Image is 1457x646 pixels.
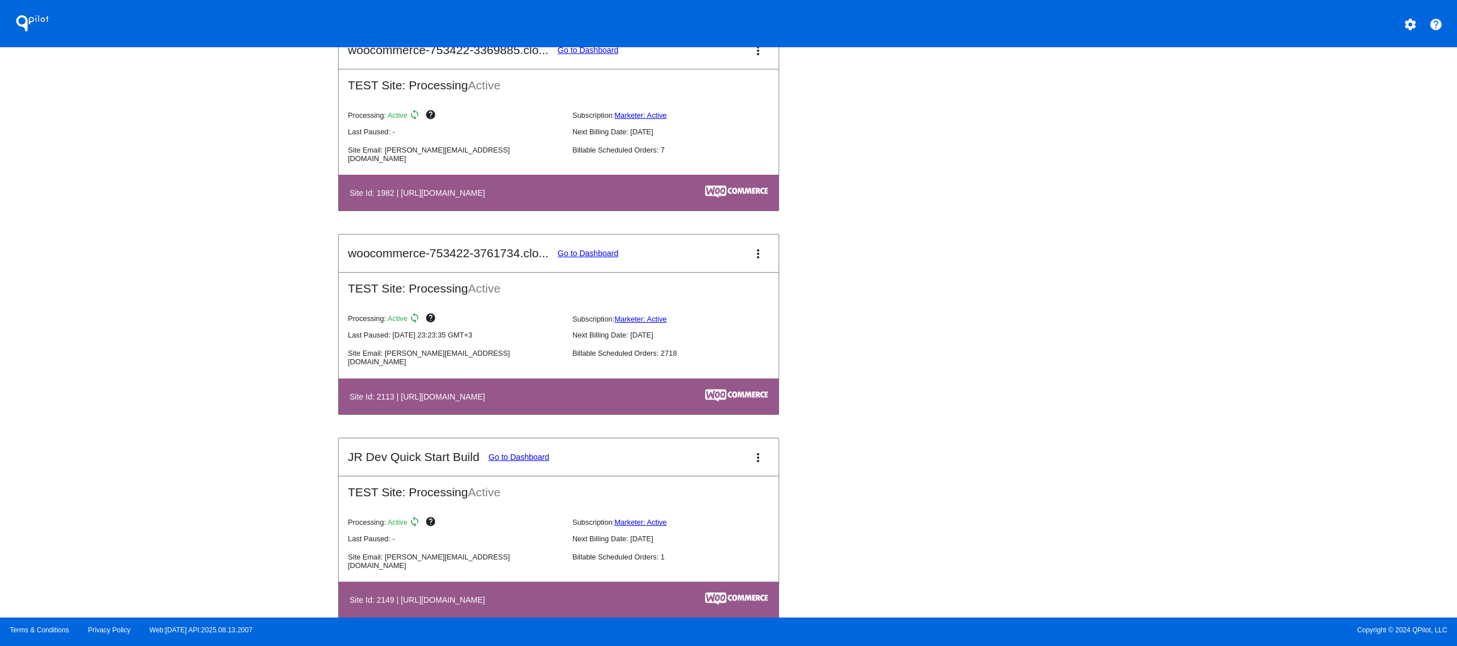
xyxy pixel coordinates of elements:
mat-icon: more_vert [751,451,765,464]
span: Copyright © 2024 QPilot, LLC [738,626,1447,634]
mat-icon: sync [409,516,423,530]
a: Marketer: Active [615,315,667,323]
h1: QPilot [10,12,55,35]
h4: Site Id: 2149 | [URL][DOMAIN_NAME] [349,595,491,604]
a: Marketer: Active [615,518,667,526]
p: Next Billing Date: [DATE] [573,534,788,543]
p: Subscription: [573,315,788,323]
mat-icon: help [425,109,439,123]
h2: TEST Site: Processing [339,69,779,92]
img: c53aa0e5-ae75-48aa-9bee-956650975ee5 [705,186,768,198]
a: Go to Dashboard [488,452,549,462]
img: c53aa0e5-ae75-48aa-9bee-956650975ee5 [705,592,768,605]
span: Active [388,315,408,323]
img: c53aa0e5-ae75-48aa-9bee-956650975ee5 [705,389,768,402]
a: Web:[DATE] API:2025.08.13.2007 [150,626,253,634]
mat-icon: help [425,516,439,530]
mat-icon: more_vert [751,247,765,261]
span: Active [468,485,500,499]
mat-icon: sync [409,109,423,123]
a: Go to Dashboard [558,46,619,55]
mat-icon: help [425,312,439,326]
p: Processing: [348,516,563,530]
h2: TEST Site: Processing [339,476,779,499]
h4: Site Id: 1982 | [URL][DOMAIN_NAME] [349,188,491,197]
a: Privacy Policy [88,626,131,634]
p: Site Email: [PERSON_NAME][EMAIL_ADDRESS][DOMAIN_NAME] [348,553,563,570]
h2: TEST Site: Processing [339,273,779,295]
p: Last Paused: - [348,127,563,136]
p: Site Email: [PERSON_NAME][EMAIL_ADDRESS][DOMAIN_NAME] [348,349,563,366]
mat-icon: settings [1404,18,1417,31]
mat-icon: sync [409,312,423,326]
p: Last Paused: - [348,534,563,543]
mat-icon: help [1429,18,1443,31]
span: Active [468,282,500,295]
p: Processing: [348,312,563,326]
p: Next Billing Date: [DATE] [573,331,788,339]
a: Marketer: Active [615,111,667,120]
p: Subscription: [573,111,788,120]
p: Billable Scheduled Orders: 1 [573,553,788,561]
mat-icon: more_vert [751,44,765,57]
h2: woocommerce-753422-3761734.clo... [348,246,549,260]
p: Billable Scheduled Orders: 2718 [573,349,788,357]
h2: JR Dev Quick Start Build [348,450,479,464]
span: Active [388,518,408,526]
h2: woocommerce-753422-3369885.clo... [348,43,549,57]
a: Terms & Conditions [10,626,69,634]
p: Billable Scheduled Orders: 7 [573,146,788,154]
span: Active [468,79,500,92]
p: Processing: [348,109,563,123]
p: Site Email: [PERSON_NAME][EMAIL_ADDRESS][DOMAIN_NAME] [348,146,563,163]
a: Go to Dashboard [558,249,619,258]
p: Last Paused: [DATE] 23:23:35 GMT+3 [348,331,563,339]
p: Subscription: [573,518,788,526]
p: Next Billing Date: [DATE] [573,127,788,136]
span: Active [388,111,408,120]
h4: Site Id: 2113 | [URL][DOMAIN_NAME] [349,392,491,401]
